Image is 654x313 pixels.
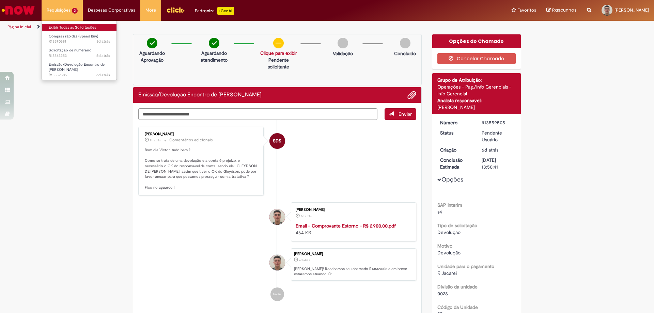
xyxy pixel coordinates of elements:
[260,50,297,56] a: Clique para exibir
[437,304,478,310] b: Código da Unidade
[333,50,353,57] p: Validação
[269,133,285,149] div: Sabrina Da Silva Oliveira
[96,73,110,78] time: 23/09/2025 14:50:39
[169,137,213,143] small: Comentários adicionais
[294,266,412,277] p: [PERSON_NAME]! Recebemos seu chamado R13559505 e em breve estaremos atuando.
[296,208,409,212] div: [PERSON_NAME]
[96,39,110,44] span: 3d atrás
[138,248,416,281] li: Victor Henrique Cardoso Silva
[437,53,516,64] button: Cancelar Chamado
[437,104,516,111] div: [PERSON_NAME]
[437,222,477,229] b: Tipo de solicitação
[166,5,185,15] img: click_logo_yellow_360x200.png
[399,111,412,117] span: Enviar
[42,47,117,59] a: Aberto R13563253 : Solicitação de numerário
[96,53,110,58] span: 5d atrás
[437,243,452,249] b: Motivo
[301,214,312,218] time: 23/09/2025 14:50:35
[96,73,110,78] span: 6d atrás
[437,209,442,215] span: s4
[49,53,110,59] span: R13563253
[150,138,161,142] span: 2h atrás
[482,147,498,153] span: 6d atrás
[49,73,110,78] span: R13559505
[138,108,377,120] textarea: Digite sua mensagem aqui...
[546,7,577,14] a: Rascunhos
[437,263,494,269] b: Unidade para o pagamento
[437,97,516,104] div: Analista responsável:
[296,223,396,229] a: Email - Comprovante Estorno - R$ 2.900,00.pdf
[432,34,521,48] div: Opções do Chamado
[145,147,258,190] p: Bom dia Victor, tudo bem ? Como se trata de uma devolução e a conta é prejuízo, é necessário o OK...
[1,3,36,17] img: ServiceNow
[301,214,312,218] span: 6d atrás
[482,119,513,126] div: R13559505
[7,24,31,30] a: Página inicial
[96,39,110,44] time: 26/09/2025 13:51:29
[49,62,105,73] span: Emissão/Devolução Encontro de [PERSON_NAME]
[517,7,536,14] span: Favoritos
[47,7,71,14] span: Requisições
[147,38,157,48] img: check-circle-green.png
[437,229,461,235] span: Devolução
[217,7,234,15] p: +GenAi
[138,120,416,308] ul: Histórico de tíquete
[42,20,117,80] ul: Requisições
[437,270,457,276] span: F. Jacareí
[482,146,513,153] div: 23/09/2025 14:50:37
[435,129,477,136] dt: Status
[198,50,230,63] p: Aguardando atendimento
[437,291,448,297] span: 0028
[338,38,348,48] img: img-circle-grey.png
[407,91,416,99] button: Adicionar anexos
[437,250,461,256] span: Devolução
[385,108,416,120] button: Enviar
[136,50,168,63] p: Aguardando Aprovação
[88,7,135,14] span: Despesas Corporativas
[195,7,234,15] div: Padroniza
[435,146,477,153] dt: Criação
[42,24,117,31] a: Exibir Todas as Solicitações
[482,147,498,153] time: 23/09/2025 14:50:37
[42,61,117,76] a: Aberto R13559505 : Emissão/Devolução Encontro de Contas Fornecedor
[437,77,516,83] div: Grupo de Atribuição:
[614,7,649,13] span: [PERSON_NAME]
[96,53,110,58] time: 24/09/2025 14:23:45
[435,157,477,170] dt: Conclusão Estimada
[296,222,409,236] div: 464 KB
[269,209,285,225] div: Victor Henrique Cardoso Silva
[299,258,310,262] span: 6d atrás
[138,92,262,98] h2: Emissão/Devolução Encontro de Contas Fornecedor Histórico de tíquete
[49,39,110,44] span: R13570681
[145,132,258,136] div: [PERSON_NAME]
[435,119,477,126] dt: Número
[400,38,410,48] img: img-circle-grey.png
[260,57,297,70] p: Pendente solicitante
[394,50,416,57] p: Concluído
[269,255,285,270] div: Victor Henrique Cardoso Silva
[482,129,513,143] div: Pendente Usuário
[72,8,78,14] span: 3
[294,252,412,256] div: [PERSON_NAME]
[299,258,310,262] time: 23/09/2025 14:50:37
[273,38,284,48] img: circle-minus.png
[5,21,431,33] ul: Trilhas de página
[49,34,98,39] span: Compras rápidas (Speed Buy)
[273,133,281,149] span: SDS
[437,83,516,97] div: Operações - Pag./Info Gerenciais - Info Gerencial
[49,48,92,53] span: Solicitação de numerário
[552,7,577,13] span: Rascunhos
[145,7,156,14] span: More
[482,157,513,170] div: [DATE] 13:50:41
[42,33,117,45] a: Aberto R13570681 : Compras rápidas (Speed Buy)
[209,38,219,48] img: check-circle-green.png
[437,202,462,208] b: SAP Interim
[437,284,478,290] b: Divisão da unidade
